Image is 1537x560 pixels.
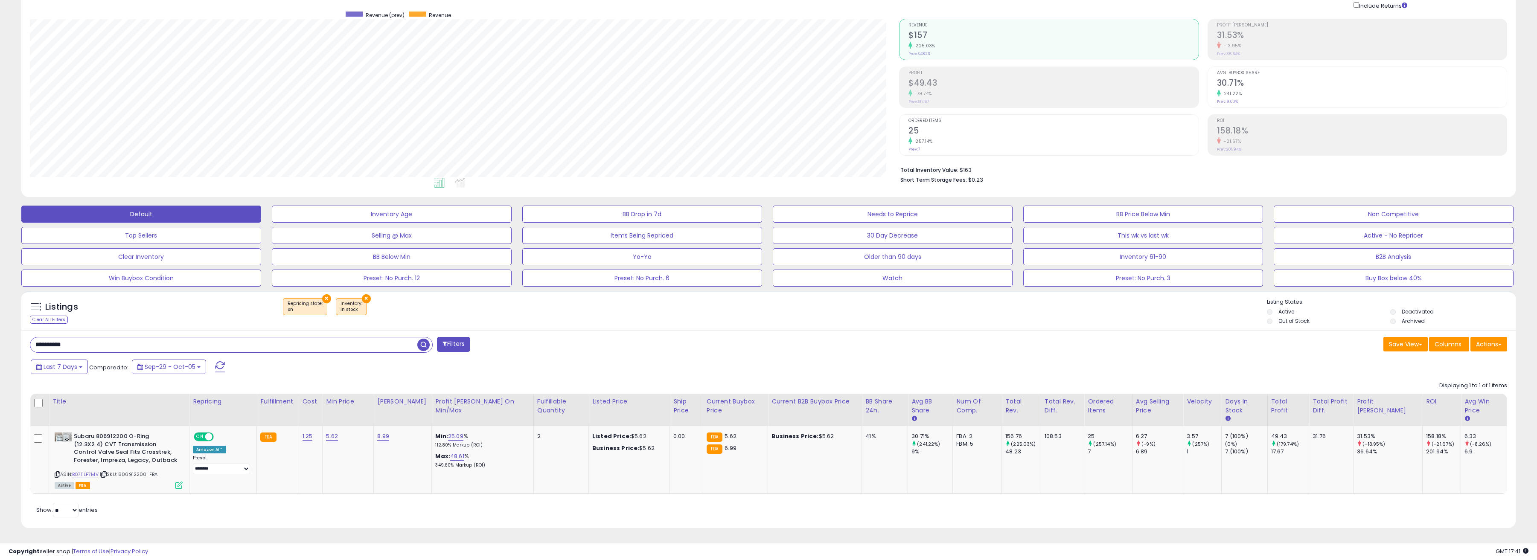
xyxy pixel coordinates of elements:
div: $5.62 [771,432,855,440]
div: Profit [PERSON_NAME] [1357,397,1419,415]
div: Profit [PERSON_NAME] on Min/Max [435,397,530,415]
h5: Listings [45,301,78,313]
div: 156.76 [1005,432,1041,440]
small: FBA [260,432,276,442]
div: Total Profit [1271,397,1306,415]
button: Watch [773,270,1013,287]
b: Total Inventory Value: [900,166,958,174]
div: BB Share 24h. [865,397,904,415]
div: Avg Selling Price [1136,397,1179,415]
div: Total Rev. Diff. [1045,397,1080,415]
button: Actions [1470,337,1507,351]
h2: 31.53% [1217,30,1507,42]
small: -21.67% [1221,138,1241,145]
a: 25.09 [448,432,463,441]
button: Items Being Repriced [522,227,762,244]
button: Inventory 61-90 [1023,248,1263,265]
button: Needs to Reprice [773,206,1013,223]
div: on [288,307,323,313]
div: Repricing [193,397,253,406]
small: FBA [707,444,722,454]
span: Revenue [908,23,1199,28]
div: Amazon AI * [193,446,226,453]
span: Profit [908,71,1199,75]
small: (-13.95%) [1362,441,1385,447]
div: Include Returns [1347,0,1418,10]
h2: 158.18% [1217,126,1507,137]
th: The percentage added to the cost of goods (COGS) that forms the calculator for Min & Max prices. [432,394,533,426]
small: 257.14% [912,138,933,145]
small: Prev: 201.94% [1217,147,1241,152]
label: Out of Stock [1278,317,1310,325]
div: Fulfillment [260,397,295,406]
a: Terms of Use [73,547,109,555]
small: Prev: 36.64% [1217,51,1240,56]
b: Max: [435,452,450,460]
button: This wk vs last wk [1023,227,1263,244]
div: 31.76 [1313,432,1347,440]
button: Buy Box below 40% [1274,270,1514,287]
small: (179.74%) [1277,441,1299,447]
span: Inventory : [341,300,362,313]
button: Yo-Yo [522,248,762,265]
b: Business Price: [592,444,639,452]
div: Total Rev. [1005,397,1037,415]
button: Last 7 Days [31,360,88,374]
h2: 30.71% [1217,78,1507,90]
button: Inventory Age [272,206,512,223]
div: 31.53% [1357,432,1422,440]
button: Preset: No Purch. 3 [1023,270,1263,287]
span: Revenue (prev) [366,12,405,19]
div: 6.89 [1136,448,1183,456]
h2: $49.43 [908,78,1199,90]
div: 3.57 [1187,432,1221,440]
div: Ordered Items [1088,397,1129,415]
div: Cost [303,397,319,406]
b: Business Price: [771,432,818,440]
span: Last 7 Days [44,363,77,371]
div: 0.00 [673,432,696,440]
b: Listed Price: [592,432,631,440]
button: BB Drop in 7d [522,206,762,223]
b: Min: [435,432,448,440]
button: Selling @ Max [272,227,512,244]
div: 49.43 [1271,432,1309,440]
small: Avg Win Price. [1464,415,1470,423]
span: Columns [1435,340,1461,348]
div: 9% [911,448,952,456]
small: (257%) [1192,441,1209,447]
div: Min Price [326,397,370,406]
span: All listings currently available for purchase on Amazon [55,482,74,489]
label: Deactivated [1402,308,1434,315]
small: Prev: 9.00% [1217,99,1238,104]
span: $0.23 [968,176,983,184]
small: Prev: $17.67 [908,99,929,104]
p: 349.60% Markup (ROI) [435,462,527,468]
div: 6.9 [1464,448,1507,456]
button: Clear Inventory [21,248,261,265]
small: 179.74% [912,90,932,97]
div: 36.64% [1357,448,1422,456]
span: 2025-10-13 17:41 GMT [1496,547,1528,555]
small: Days In Stock. [1225,415,1230,423]
label: Archived [1402,317,1425,325]
div: ROI [1426,397,1457,406]
div: Clear All Filters [30,316,68,324]
div: $5.62 [592,432,663,440]
div: Ship Price [673,397,699,415]
b: Short Term Storage Fees: [900,176,967,183]
div: % [435,453,527,468]
button: Older than 90 days [773,248,1013,265]
small: (257.14%) [1093,441,1116,447]
div: 2 [537,432,582,440]
div: Title [52,397,186,406]
span: FBA [76,482,90,489]
div: % [435,432,527,448]
a: 48.61 [450,452,464,461]
div: Avg Win Price [1464,397,1503,415]
div: FBA: 2 [956,432,995,440]
div: Velocity [1187,397,1218,406]
button: Top Sellers [21,227,261,244]
small: Avg BB Share. [911,415,917,423]
h2: 25 [908,126,1199,137]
